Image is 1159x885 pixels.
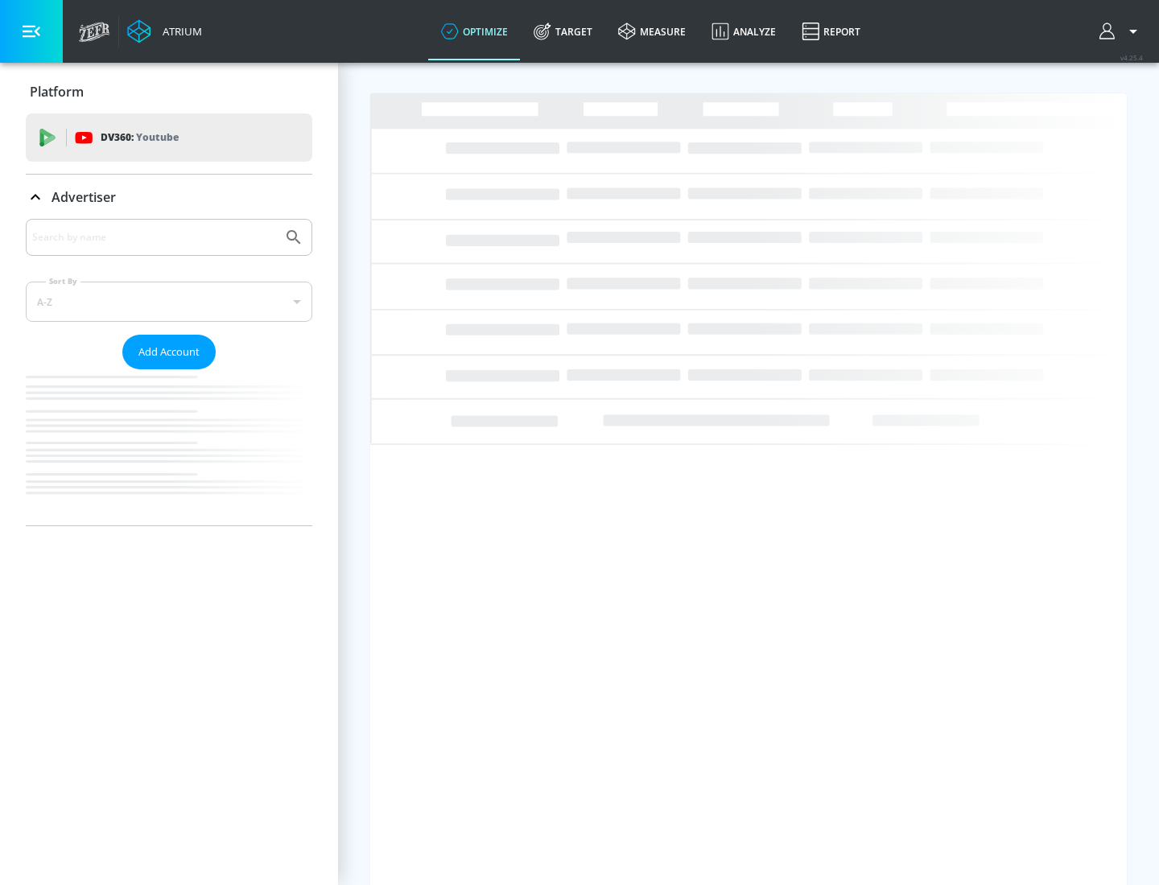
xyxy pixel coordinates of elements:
[156,24,202,39] div: Atrium
[789,2,873,60] a: Report
[428,2,521,60] a: optimize
[30,83,84,101] p: Platform
[26,219,312,525] div: Advertiser
[605,2,699,60] a: measure
[32,227,276,248] input: Search by name
[46,276,80,286] label: Sort By
[138,343,200,361] span: Add Account
[26,282,312,322] div: A-Z
[1120,53,1143,62] span: v 4.25.4
[26,369,312,525] nav: list of Advertiser
[26,175,312,220] div: Advertiser
[127,19,202,43] a: Atrium
[521,2,605,60] a: Target
[26,113,312,162] div: DV360: Youtube
[699,2,789,60] a: Analyze
[101,129,179,146] p: DV360:
[26,69,312,114] div: Platform
[122,335,216,369] button: Add Account
[136,129,179,146] p: Youtube
[52,188,116,206] p: Advertiser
